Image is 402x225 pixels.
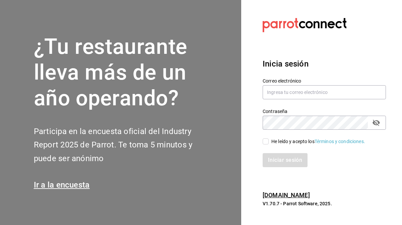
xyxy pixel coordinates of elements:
a: Términos y condiciones. [315,139,365,144]
input: Ingresa tu correo electrónico [263,85,386,99]
button: passwordField [371,117,382,128]
h2: Participa en la encuesta oficial del Industry Report 2025 de Parrot. Te toma 5 minutos y puede se... [34,125,215,165]
h3: Inicia sesión [263,58,386,70]
a: Ir a la encuesta [34,180,90,190]
label: Contraseña [263,109,386,114]
a: [DOMAIN_NAME] [263,192,310,199]
label: Correo electrónico [263,79,386,83]
div: He leído y acepto los [271,138,365,145]
h1: ¿Tu restaurante lleva más de un año operando? [34,34,215,111]
p: V1.70.7 - Parrot Software, 2025. [263,200,386,207]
